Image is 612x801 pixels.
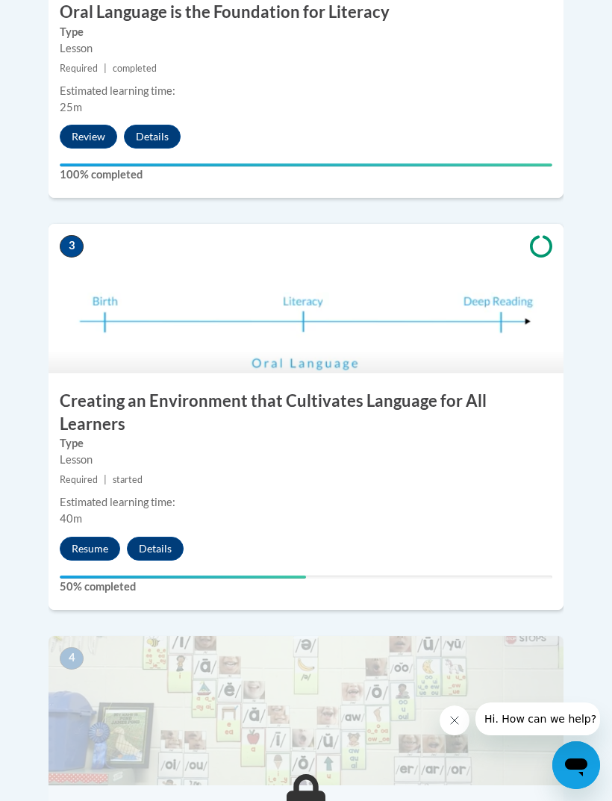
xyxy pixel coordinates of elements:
div: Your progress [60,163,552,166]
button: Details [124,125,181,149]
label: Type [60,435,552,452]
button: Details [127,537,184,561]
img: Course Image [49,224,563,373]
label: Type [60,24,552,40]
div: Estimated learning time: [60,494,552,511]
span: 40m [60,512,82,525]
span: 25m [60,101,82,113]
span: 4 [60,647,84,670]
span: Required [60,474,98,485]
iframe: Close message [440,705,469,735]
button: Review [60,125,117,149]
div: Lesson [60,40,552,57]
span: 3 [60,235,84,258]
span: completed [113,63,157,74]
span: | [104,474,107,485]
span: | [104,63,107,74]
iframe: Message from company [475,702,600,735]
img: Course Image [49,636,563,785]
h3: Oral Language is the Foundation for Literacy [49,1,563,24]
div: Your progress [60,576,306,579]
div: Lesson [60,452,552,468]
span: started [113,474,143,485]
h3: Creating an Environment that Cultivates Language for All Learners [49,390,563,436]
label: 100% completed [60,166,552,183]
div: Estimated learning time: [60,83,552,99]
span: Required [60,63,98,74]
label: 50% completed [60,579,552,595]
button: Resume [60,537,120,561]
iframe: Button to launch messaging window [552,741,600,789]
